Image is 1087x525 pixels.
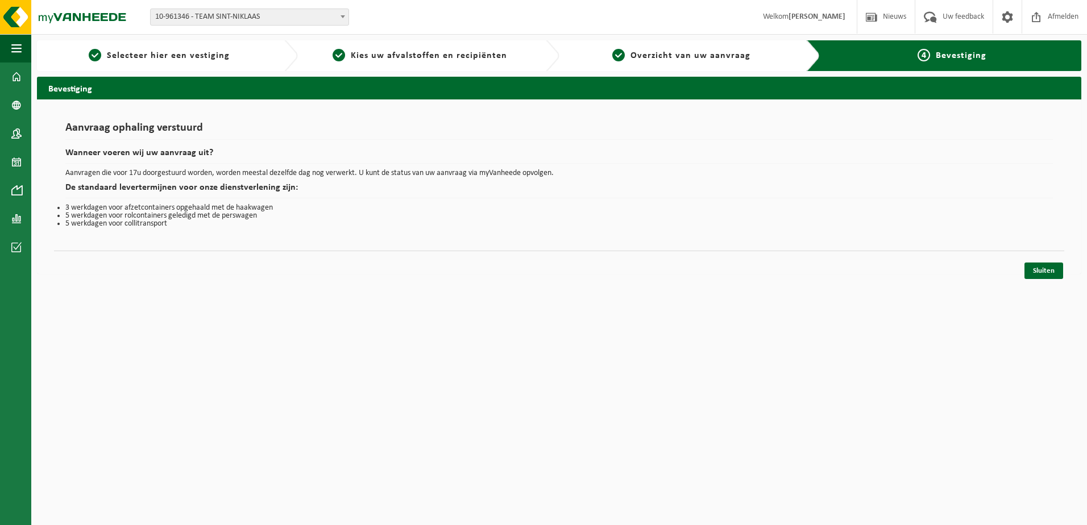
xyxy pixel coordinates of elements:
[565,49,798,63] a: 3Overzicht van uw aanvraag
[936,51,986,60] span: Bevestiging
[612,49,625,61] span: 3
[43,49,275,63] a: 1Selecteer hier een vestiging
[351,51,507,60] span: Kies uw afvalstoffen en recipiënten
[1024,262,1063,279] a: Sluiten
[65,204,1053,212] li: 3 werkdagen voor afzetcontainers opgehaald met de haakwagen
[65,212,1053,220] li: 5 werkdagen voor rolcontainers geledigd met de perswagen
[151,9,348,25] span: 10-961346 - TEAM SINT-NIKLAAS
[65,169,1053,177] p: Aanvragen die voor 17u doorgestuurd worden, worden meestal dezelfde dag nog verwerkt. U kunt de s...
[89,49,101,61] span: 1
[304,49,536,63] a: 2Kies uw afvalstoffen en recipiënten
[789,13,845,21] strong: [PERSON_NAME]
[333,49,345,61] span: 2
[37,77,1081,99] h2: Bevestiging
[918,49,930,61] span: 4
[65,148,1053,164] h2: Wanneer voeren wij uw aanvraag uit?
[630,51,750,60] span: Overzicht van uw aanvraag
[150,9,349,26] span: 10-961346 - TEAM SINT-NIKLAAS
[65,183,1053,198] h2: De standaard levertermijnen voor onze dienstverlening zijn:
[107,51,230,60] span: Selecteer hier een vestiging
[65,220,1053,228] li: 5 werkdagen voor collitransport
[65,122,1053,140] h1: Aanvraag ophaling verstuurd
